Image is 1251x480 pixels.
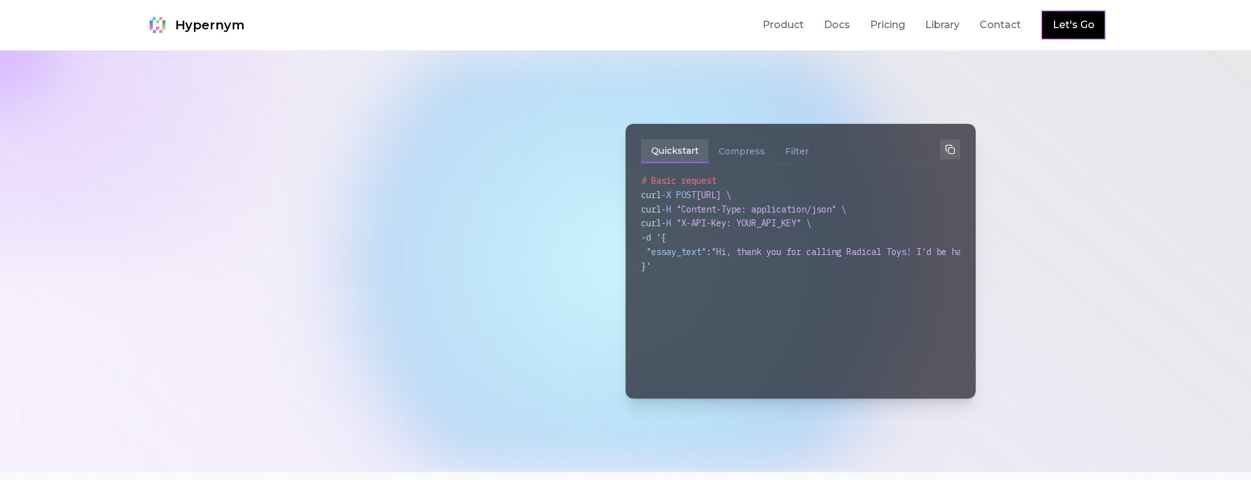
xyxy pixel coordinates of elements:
span: -H " [661,204,681,215]
a: Pricing [870,17,905,32]
span: "essay_text" [646,246,706,257]
a: Library [925,17,960,32]
span: -X POST [661,189,696,201]
a: Let's Go [1053,17,1095,32]
span: curl [641,217,661,229]
a: Product [762,17,804,32]
span: -H " [661,217,681,229]
span: : [706,246,711,257]
span: curl [641,204,661,215]
button: Compress [709,139,775,163]
span: }' [641,261,651,272]
span: Content-Type: application/json" \ [681,204,846,215]
a: Docs [824,17,850,32]
span: -d '{ [641,232,666,243]
span: curl [641,189,661,201]
span: X-API-Key: YOUR_API_KEY" \ [681,217,811,229]
button: Copy to clipboard [940,139,960,159]
a: Contact [980,17,1021,32]
span: Hypernym [175,16,245,34]
span: [URL] \ [696,189,731,201]
a: Hypernym [145,12,245,37]
img: Hypernym Logo [145,12,170,37]
span: "Hi, thank you for calling Radical Toys! I'd be happy to help with your shipping or returns issue." [711,246,1207,257]
button: Filter [775,139,819,163]
span: # Basic request [641,175,716,186]
button: Quickstart [641,139,709,163]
